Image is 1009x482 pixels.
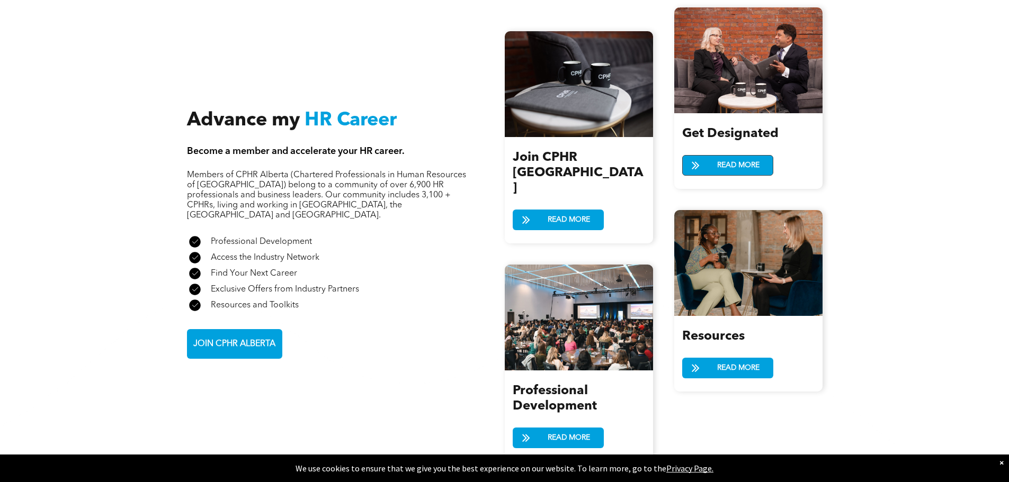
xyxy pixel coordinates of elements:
[187,147,405,156] span: Become a member and accelerate your HR career.
[513,428,604,448] a: READ MORE
[513,210,604,230] a: READ MORE
[682,128,779,140] span: Get Designated
[666,463,713,474] a: Privacy Page.
[211,301,299,310] span: Resources and Toolkits
[211,285,359,294] span: Exclusive Offers from Industry Partners
[682,155,773,176] a: READ MORE
[305,111,397,130] span: HR Career
[211,253,319,262] span: Access the Industry Network
[190,334,279,354] span: JOIN CPHR ALBERTA
[513,151,643,195] span: Join CPHR [GEOGRAPHIC_DATA]
[544,428,594,448] span: READ MORE
[211,238,312,246] span: Professional Development
[544,210,594,230] span: READ MORE
[999,457,1004,468] div: Dismiss notification
[513,385,597,413] span: Professional Development
[713,156,763,175] span: READ MORE
[187,111,300,130] span: Advance my
[187,329,282,359] a: JOIN CPHR ALBERTA
[187,171,466,220] span: Members of CPHR Alberta (Chartered Professionals in Human Resources of [GEOGRAPHIC_DATA]) belong ...
[713,358,763,378] span: READ MORE
[682,330,745,343] span: Resources
[682,358,773,378] a: READ MORE
[211,269,297,278] span: Find Your Next Career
